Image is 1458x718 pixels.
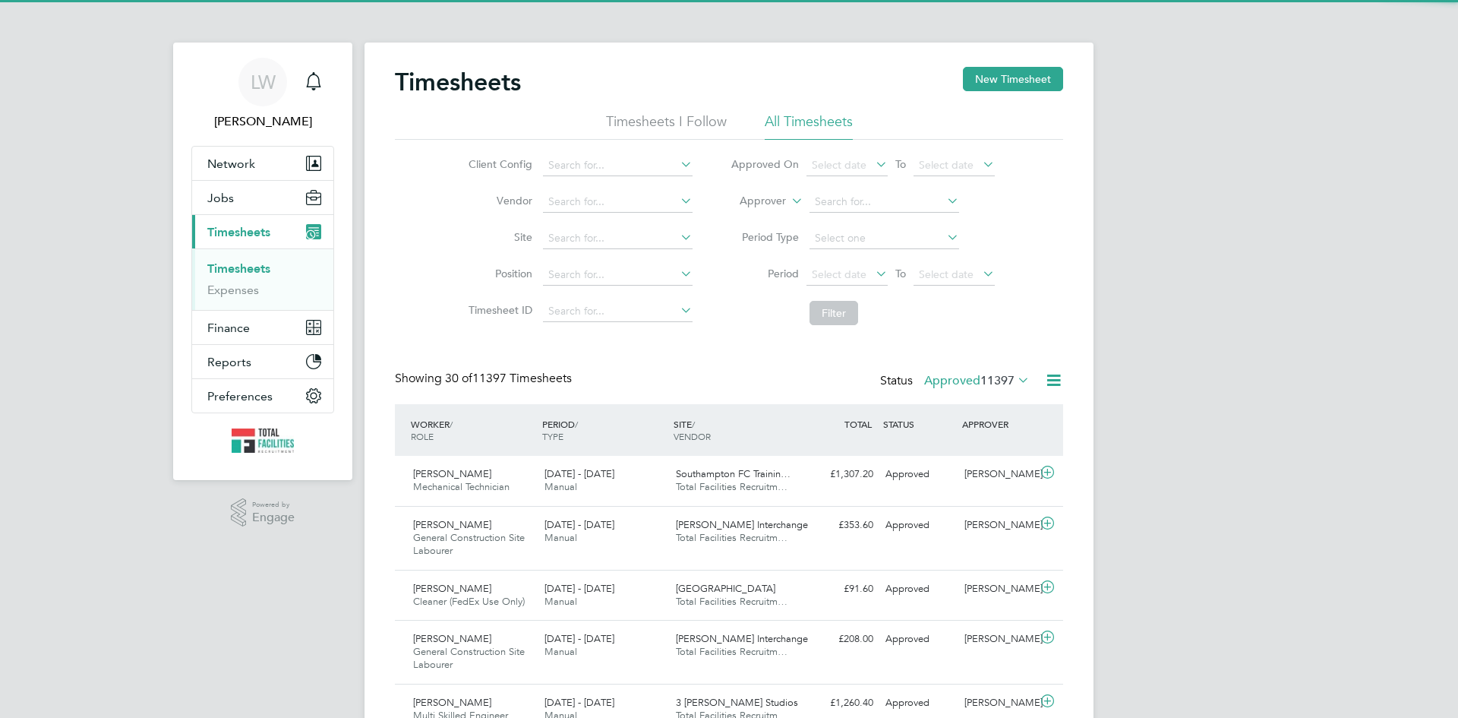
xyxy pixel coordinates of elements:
div: Approved [879,577,958,602]
button: Jobs [192,181,333,214]
span: Manual [544,595,577,608]
span: General Construction Site Labourer [413,531,525,557]
span: [PERSON_NAME] [413,632,491,645]
span: To [891,264,910,283]
span: Total Facilities Recruitm… [676,645,787,658]
span: Finance [207,321,250,335]
span: 11397 Timesheets [445,371,572,386]
label: Approved [924,373,1030,388]
span: [DATE] - [DATE] [544,696,614,709]
input: Search for... [543,228,693,249]
span: Select date [919,267,974,281]
button: Reports [192,345,333,378]
div: £353.60 [800,513,879,538]
span: Total Facilities Recruitm… [676,480,787,493]
span: Select date [812,158,866,172]
nav: Main navigation [173,43,352,480]
label: Client Config [464,157,532,171]
div: £91.60 [800,577,879,602]
label: Period [731,267,799,280]
span: Mechanical Technician [413,480,510,493]
input: Search for... [543,264,693,286]
div: Timesheets [192,248,333,310]
span: Southampton FC Trainin… [676,467,791,480]
button: Filter [809,301,858,325]
label: Period Type [731,230,799,244]
label: Timesheet ID [464,303,532,317]
span: Select date [812,267,866,281]
span: Manual [544,531,577,544]
span: [DATE] - [DATE] [544,582,614,595]
div: PERIOD [538,410,670,450]
div: [PERSON_NAME] [958,627,1037,652]
input: Search for... [543,301,693,322]
div: Approved [879,513,958,538]
span: Preferences [207,389,273,403]
div: [PERSON_NAME] [958,577,1037,602]
span: / [692,418,695,430]
div: Approved [879,691,958,716]
span: TYPE [542,430,563,442]
label: Approver [718,194,786,209]
span: [PERSON_NAME] [413,518,491,531]
span: [DATE] - [DATE] [544,467,614,480]
li: Timesheets I Follow [606,112,727,140]
button: Timesheets [192,215,333,248]
div: STATUS [879,410,958,438]
span: General Construction Site Labourer [413,645,525,671]
div: [PERSON_NAME] [958,513,1037,538]
span: TOTAL [844,418,872,430]
span: [DATE] - [DATE] [544,632,614,645]
span: [PERSON_NAME] Interchange [676,632,808,645]
div: £208.00 [800,627,879,652]
span: 11397 [980,373,1015,388]
div: [PERSON_NAME] [958,691,1037,716]
span: [GEOGRAPHIC_DATA] [676,582,775,595]
span: Total Facilities Recruitm… [676,595,787,608]
div: [PERSON_NAME] [958,462,1037,487]
label: Approved On [731,157,799,171]
span: Reports [207,355,251,369]
span: [PERSON_NAME] Interchange [676,518,808,531]
div: Status [880,371,1033,392]
span: Timesheets [207,225,270,239]
span: Select date [919,158,974,172]
div: Showing [395,371,575,387]
div: £1,307.20 [800,462,879,487]
span: To [891,154,910,174]
span: Jobs [207,191,234,205]
a: LW[PERSON_NAME] [191,58,334,131]
div: SITE [670,410,801,450]
div: £1,260.40 [800,691,879,716]
a: Powered byEngage [231,498,295,527]
span: VENDOR [674,430,711,442]
button: New Timesheet [963,67,1063,91]
span: Manual [544,645,577,658]
button: Network [192,147,333,180]
input: Select one [809,228,959,249]
span: Powered by [252,498,295,511]
span: / [450,418,453,430]
div: APPROVER [958,410,1037,438]
span: LW [251,72,276,92]
span: Network [207,157,255,171]
span: Total Facilities Recruitm… [676,531,787,544]
label: Site [464,230,532,244]
span: Louise Walsh [191,112,334,131]
span: Cleaner (FedEx Use Only) [413,595,525,608]
input: Search for... [809,191,959,213]
a: Go to home page [191,429,334,453]
input: Search for... [543,191,693,213]
a: Expenses [207,283,259,297]
input: Search for... [543,155,693,176]
label: Vendor [464,194,532,207]
label: Position [464,267,532,280]
span: [PERSON_NAME] [413,467,491,480]
span: 3 [PERSON_NAME] Studios [676,696,798,709]
span: 30 of [445,371,472,386]
button: Preferences [192,379,333,413]
div: Approved [879,627,958,652]
button: Finance [192,311,333,344]
span: Manual [544,480,577,493]
div: Approved [879,462,958,487]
